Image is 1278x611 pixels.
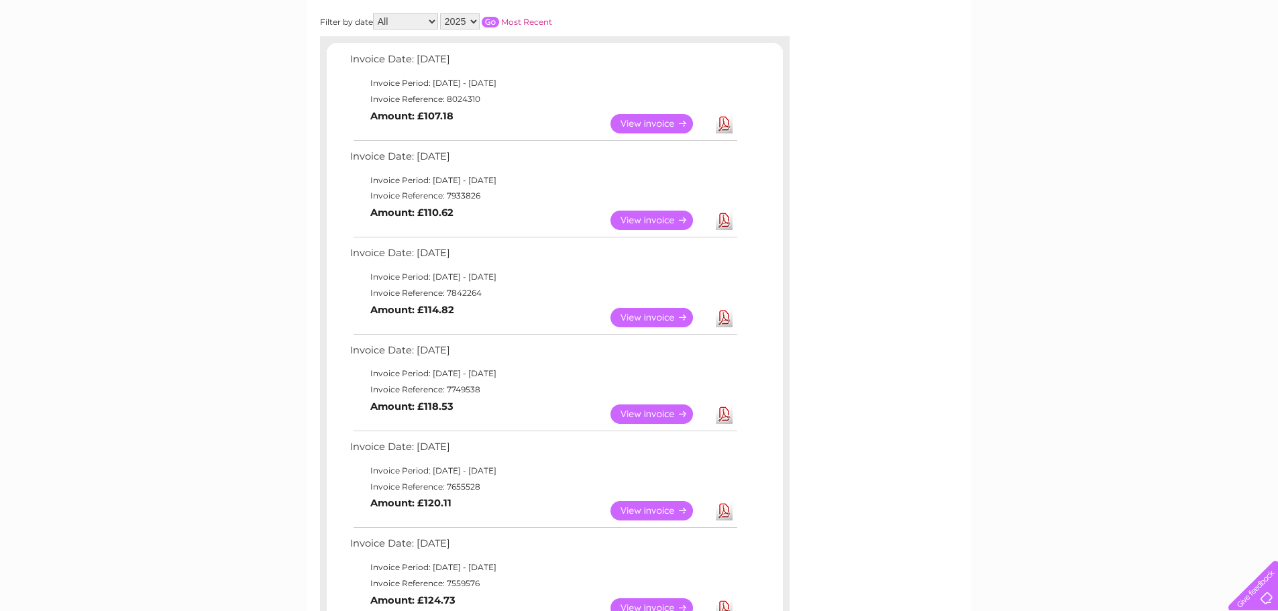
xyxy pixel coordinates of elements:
[610,501,709,520] a: View
[370,400,454,412] b: Amount: £118.53
[347,50,739,75] td: Invoice Date: [DATE]
[610,404,709,424] a: View
[45,35,113,76] img: logo.png
[347,269,739,285] td: Invoice Period: [DATE] - [DATE]
[1025,7,1118,23] a: 0333 014 3131
[347,244,739,269] td: Invoice Date: [DATE]
[370,594,456,606] b: Amount: £124.73
[347,559,739,575] td: Invoice Period: [DATE] - [DATE]
[347,535,739,559] td: Invoice Date: [DATE]
[347,172,739,188] td: Invoice Period: [DATE] - [DATE]
[347,438,739,463] td: Invoice Date: [DATE]
[320,13,672,30] div: Filter by date
[347,188,739,204] td: Invoice Reference: 7933826
[1042,57,1067,67] a: Water
[347,75,739,91] td: Invoice Period: [DATE] - [DATE]
[347,148,739,172] td: Invoice Date: [DATE]
[1161,57,1181,67] a: Blog
[347,382,739,398] td: Invoice Reference: 7749538
[501,17,552,27] a: Most Recent
[347,575,739,592] td: Invoice Reference: 7559576
[1189,57,1222,67] a: Contact
[716,404,733,424] a: Download
[347,463,739,479] td: Invoice Period: [DATE] - [DATE]
[610,308,709,327] a: View
[370,497,451,509] b: Amount: £120.11
[716,211,733,230] a: Download
[370,304,454,316] b: Amount: £114.82
[323,7,957,65] div: Clear Business is a trading name of Verastar Limited (registered in [GEOGRAPHIC_DATA] No. 3667643...
[347,479,739,495] td: Invoice Reference: 7655528
[370,110,454,122] b: Amount: £107.18
[1113,57,1153,67] a: Telecoms
[610,211,709,230] a: View
[347,285,739,301] td: Invoice Reference: 7842264
[716,114,733,133] a: Download
[1075,57,1105,67] a: Energy
[716,501,733,520] a: Download
[1234,57,1265,67] a: Log out
[347,91,739,107] td: Invoice Reference: 8024310
[370,207,454,219] b: Amount: £110.62
[347,366,739,382] td: Invoice Period: [DATE] - [DATE]
[347,341,739,366] td: Invoice Date: [DATE]
[716,308,733,327] a: Download
[610,114,709,133] a: View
